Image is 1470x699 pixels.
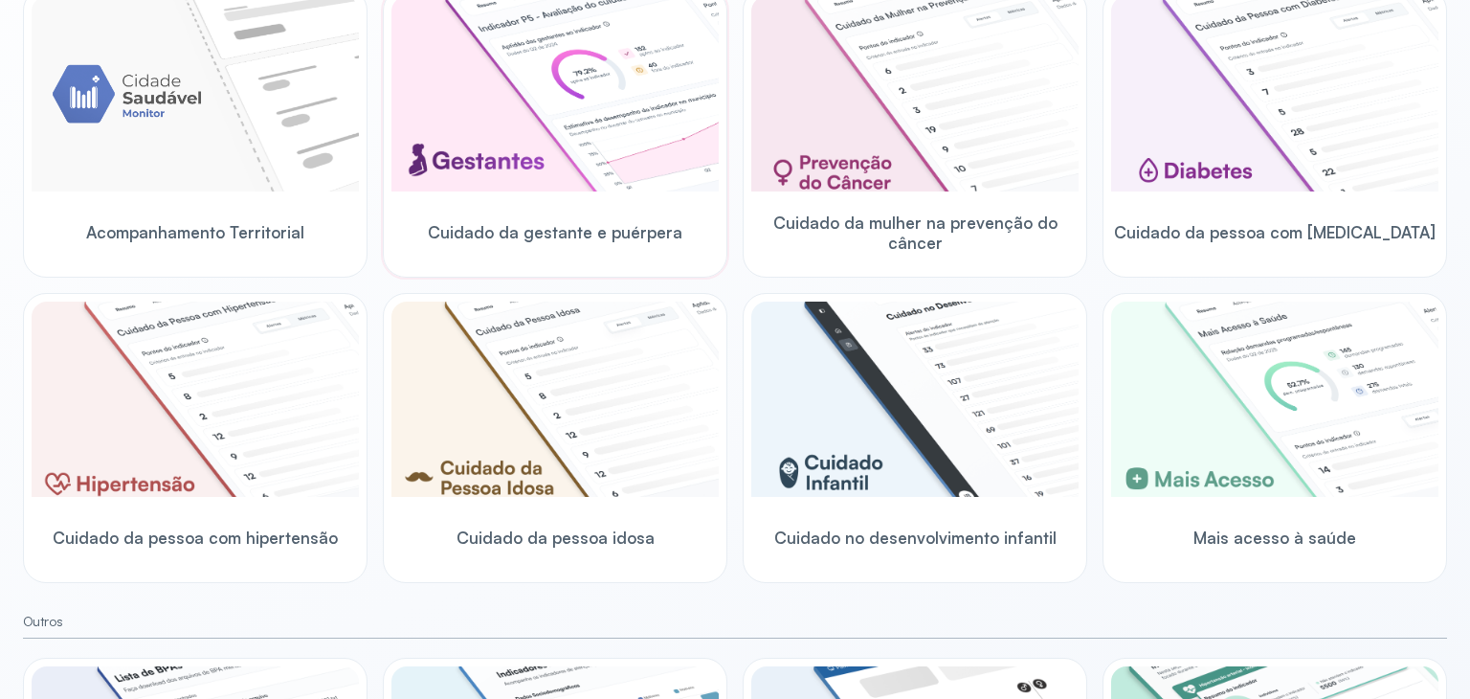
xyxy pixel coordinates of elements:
[751,302,1079,497] img: child-development.png
[1111,302,1438,497] img: healthcare-greater-access.png
[391,302,719,497] img: elderly.png
[774,528,1057,548] span: Cuidado no desenvolvimento infantil
[53,528,338,548] span: Cuidado da pessoa com hipertensão
[86,222,304,242] span: Acompanhamento Territorial
[457,528,655,548] span: Cuidado da pessoa idosa
[751,213,1079,254] span: Cuidado da mulher na prevenção do câncer
[1114,222,1436,242] span: Cuidado da pessoa com [MEDICAL_DATA]
[23,614,1447,630] small: Outros
[32,302,359,497] img: hypertension.png
[1193,528,1356,548] span: Mais acesso à saúde
[428,222,682,242] span: Cuidado da gestante e puérpera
